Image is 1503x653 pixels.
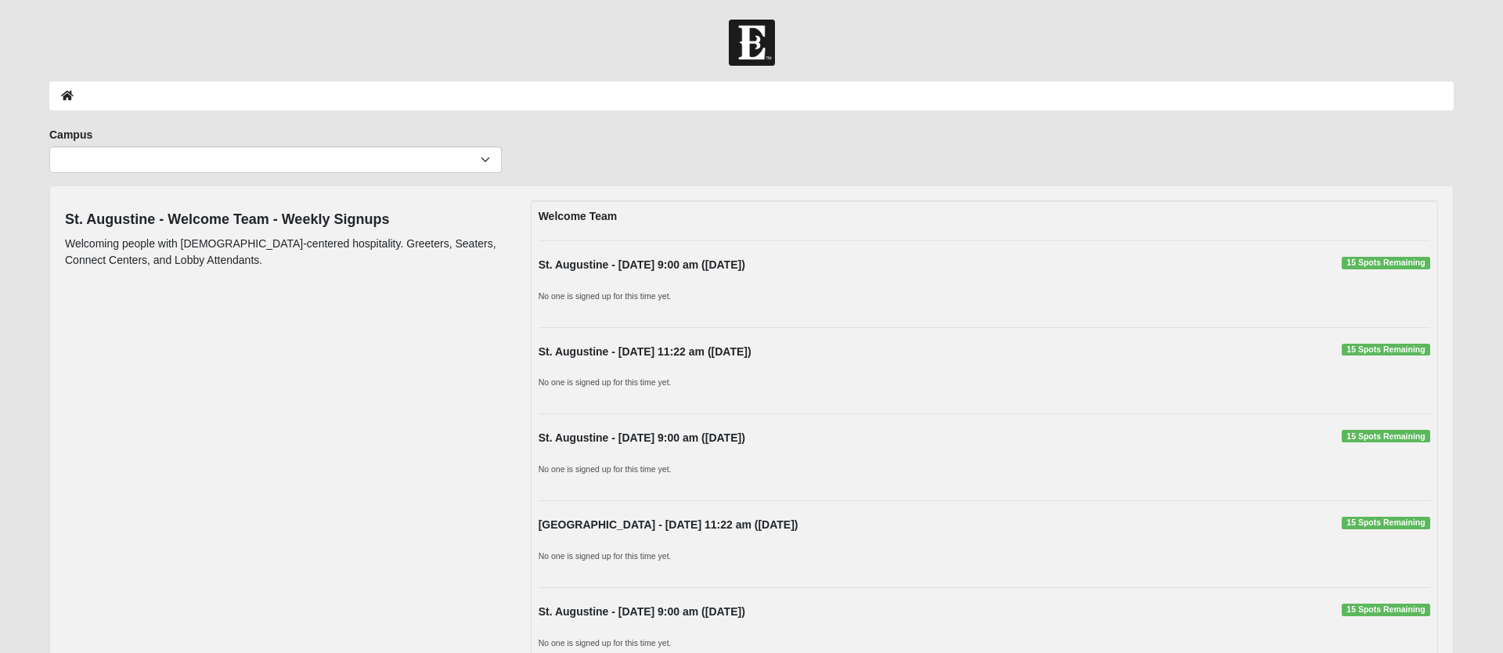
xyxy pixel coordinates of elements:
[1342,257,1430,269] span: 15 Spots Remaining
[539,377,672,387] small: No one is signed up for this time yet.
[1342,604,1430,616] span: 15 Spots Remaining
[539,210,618,222] strong: Welcome Team
[539,258,745,271] strong: St. Augustine - [DATE] 9:00 am ([DATE])
[1342,517,1430,529] span: 15 Spots Remaining
[539,291,672,301] small: No one is signed up for this time yet.
[49,127,92,143] label: Campus
[539,638,672,648] small: No one is signed up for this time yet.
[539,345,751,358] strong: St. Augustine - [DATE] 11:22 am ([DATE])
[1342,430,1430,442] span: 15 Spots Remaining
[539,551,672,561] small: No one is signed up for this time yet.
[65,236,507,269] p: Welcoming people with [DEMOGRAPHIC_DATA]-centered hospitality. Greeters, Seaters, Connect Centers...
[539,431,745,444] strong: St. Augustine - [DATE] 9:00 am ([DATE])
[539,605,745,618] strong: St. Augustine - [DATE] 9:00 am ([DATE])
[539,464,672,474] small: No one is signed up for this time yet.
[1342,344,1430,356] span: 15 Spots Remaining
[539,518,798,531] strong: [GEOGRAPHIC_DATA] - [DATE] 11:22 am ([DATE])
[729,20,775,66] img: Church of Eleven22 Logo
[65,211,507,229] h4: St. Augustine - Welcome Team - Weekly Signups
